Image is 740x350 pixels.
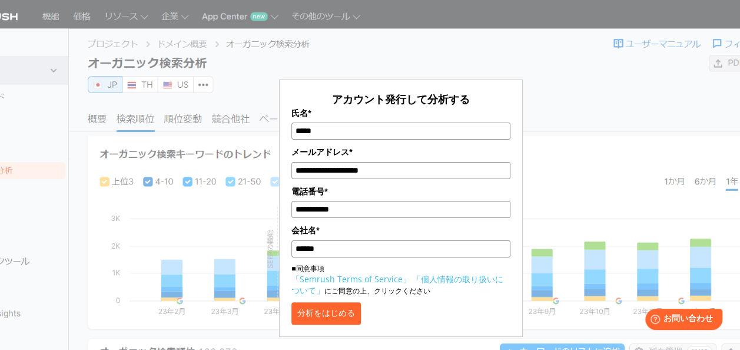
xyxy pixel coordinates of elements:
[332,92,470,106] span: アカウント発行して分析する
[291,273,503,296] a: 「個人情報の取り扱いについて」
[291,273,411,285] a: 「Semrush Terms of Service」
[291,302,361,325] button: 分析をはじめる
[291,263,510,296] p: ■同意事項 にご同意の上、クリックください
[291,146,510,159] label: メールアドレス*
[291,185,510,198] label: 電話番号*
[635,304,727,337] iframe: Help widget launcher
